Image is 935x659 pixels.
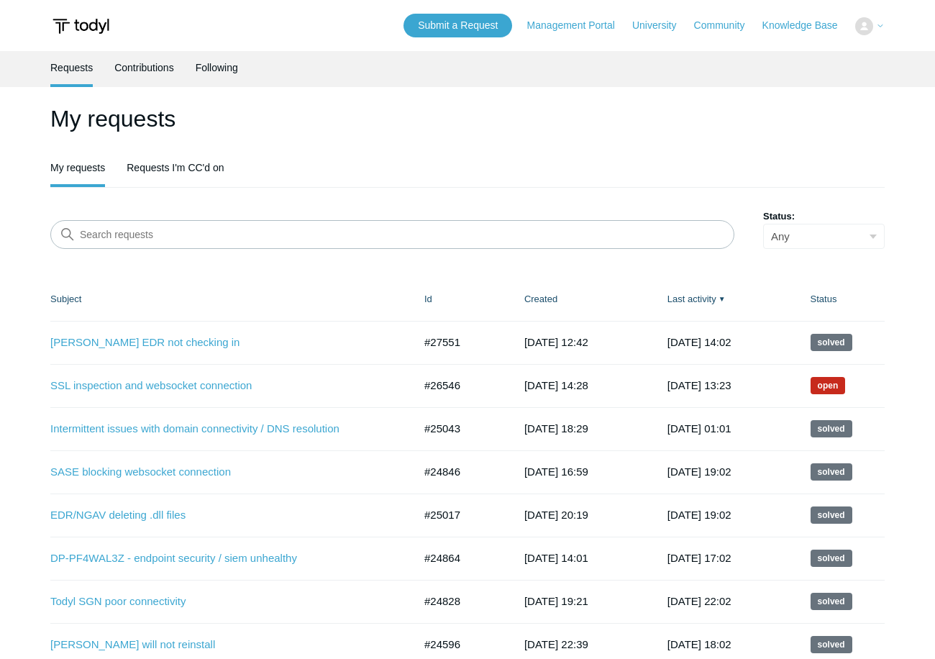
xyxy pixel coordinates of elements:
td: #25043 [410,407,510,450]
th: Subject [50,278,410,321]
time: 2025-05-22T18:29:19+00:00 [524,422,588,435]
time: 2025-07-21T01:01:43+00:00 [667,422,731,435]
a: Created [524,294,557,304]
a: SASE blocking websocket connection [50,464,392,481]
a: DP-PF4WAL3Z - endpoint security / siem unhealthy [50,550,392,567]
a: Knowledge Base [762,18,852,33]
a: SSL inspection and websocket connection [50,378,392,394]
time: 2025-05-12T19:21:29+00:00 [524,595,588,607]
img: Todyl Support Center Help Center home page [50,13,111,40]
time: 2025-07-06T19:02:12+00:00 [667,465,731,478]
a: [PERSON_NAME] will not reinstall [50,637,392,653]
td: #25017 [410,494,510,537]
a: Intermittent issues with domain connectivity / DNS resolution [50,421,392,437]
span: This request has been solved [811,420,852,437]
time: 2025-08-20T12:42:39+00:00 [524,336,588,348]
span: We are working on a response for you [811,377,846,394]
a: Contributions [114,51,174,84]
label: Status: [763,209,885,224]
time: 2025-07-21T14:28:31+00:00 [524,379,588,391]
span: ▼ [719,294,726,304]
time: 2025-05-14T14:01:29+00:00 [524,552,588,564]
a: EDR/NGAV deleting .dll files [50,507,392,524]
a: Todyl SGN poor connectivity [50,594,392,610]
a: Management Portal [527,18,629,33]
time: 2025-04-29T22:39:40+00:00 [524,638,588,650]
a: Requests [50,51,93,84]
span: This request has been solved [811,636,852,653]
time: 2025-05-13T16:59:40+00:00 [524,465,588,478]
time: 2025-09-04T13:23:38+00:00 [667,379,731,391]
a: My requests [50,151,105,184]
time: 2025-05-27T18:02:33+00:00 [667,638,731,650]
time: 2025-06-16T19:02:49+00:00 [667,509,731,521]
time: 2025-09-09T14:02:57+00:00 [667,336,731,348]
a: Last activity▼ [667,294,716,304]
th: Status [796,278,885,321]
span: This request has been solved [811,334,852,351]
input: Search requests [50,220,734,249]
span: This request has been solved [811,593,852,610]
time: 2025-06-03T17:02:53+00:00 [667,552,731,564]
span: This request has been solved [811,550,852,567]
span: This request has been solved [811,463,852,481]
th: Id [410,278,510,321]
td: #24828 [410,580,510,623]
span: This request has been solved [811,506,852,524]
td: #24846 [410,450,510,494]
td: #27551 [410,321,510,364]
a: Community [694,18,760,33]
a: Requests I'm CC'd on [127,151,224,184]
a: [PERSON_NAME] EDR not checking in [50,335,392,351]
a: University [632,18,690,33]
td: #26546 [410,364,510,407]
td: #24864 [410,537,510,580]
h1: My requests [50,101,885,136]
time: 2025-06-02T22:02:20+00:00 [667,595,731,607]
a: Submit a Request [403,14,512,37]
a: Following [196,51,238,84]
time: 2025-05-21T20:19:33+00:00 [524,509,588,521]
